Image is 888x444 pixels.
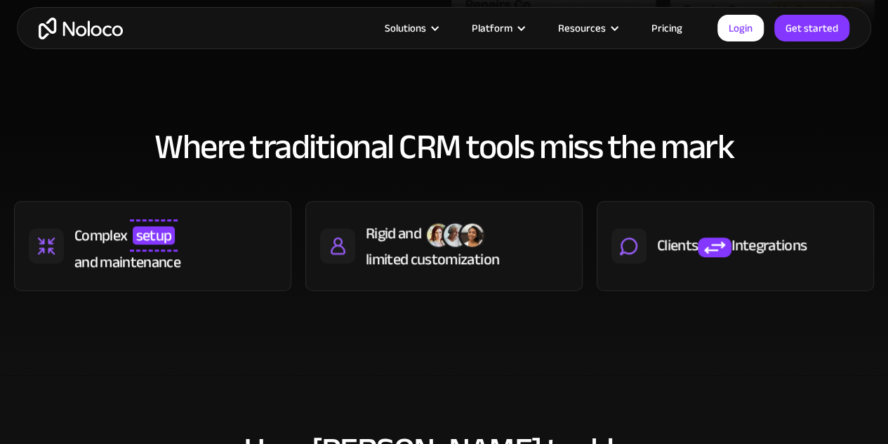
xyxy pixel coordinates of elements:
a: home [39,18,123,39]
a: Pricing [634,19,700,37]
div: and maintenance [74,252,180,273]
div: Resources [541,19,634,37]
div: Integrations [731,235,807,256]
div: Solutions [385,19,426,37]
div: Clients [657,235,698,256]
div: Resources [558,19,606,37]
div: Solutions [367,19,454,37]
div: Platform [472,19,512,37]
div: limited customization [366,249,499,270]
a: Get started [774,15,849,41]
div: Platform [454,19,541,37]
h2: Where traditional CRM tools miss the mark [14,128,874,166]
div: Complex [74,225,127,246]
span: setup [133,226,175,244]
div: Rigid and [366,223,421,244]
a: Login [717,15,764,41]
